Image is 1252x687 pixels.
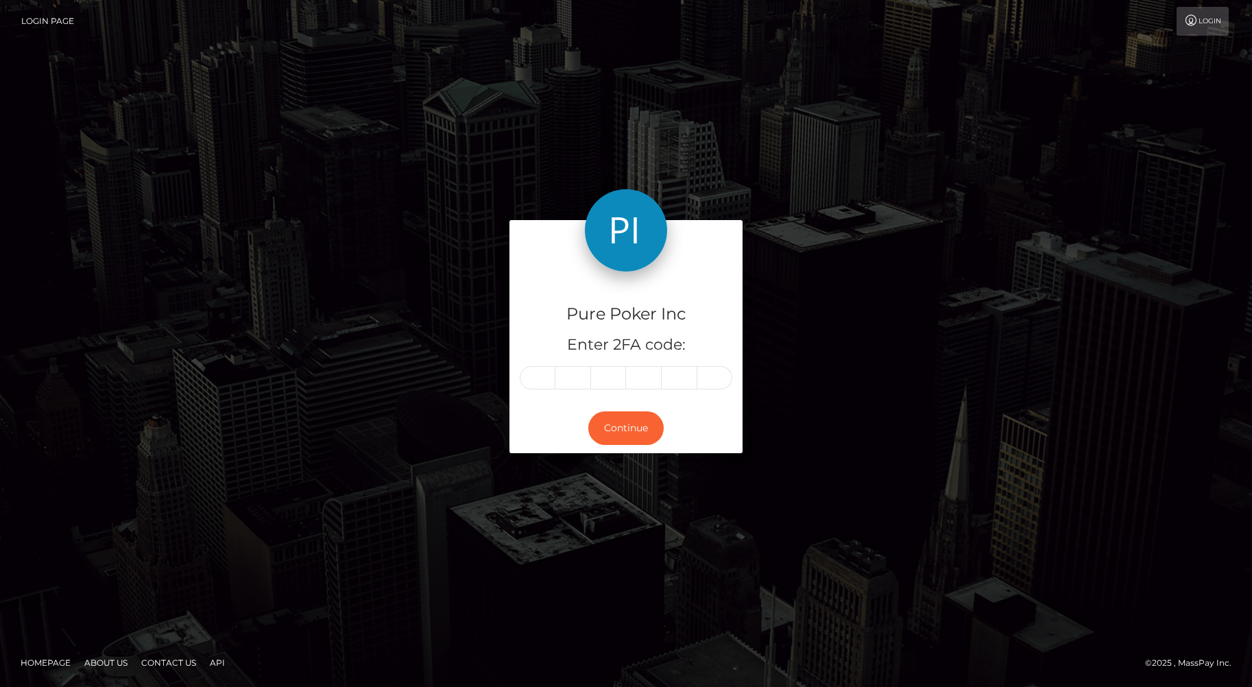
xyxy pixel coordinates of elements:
button: Continue [588,411,664,445]
div: © 2025 , MassPay Inc. [1145,655,1242,671]
h4: Pure Poker Inc [520,302,732,326]
a: Homepage [15,652,76,673]
a: Login [1177,7,1229,36]
a: API [204,652,230,673]
a: About Us [79,652,133,673]
h5: Enter 2FA code: [520,335,732,356]
a: Contact Us [136,652,202,673]
img: Pure Poker Inc [585,189,667,272]
a: Login Page [21,7,74,36]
